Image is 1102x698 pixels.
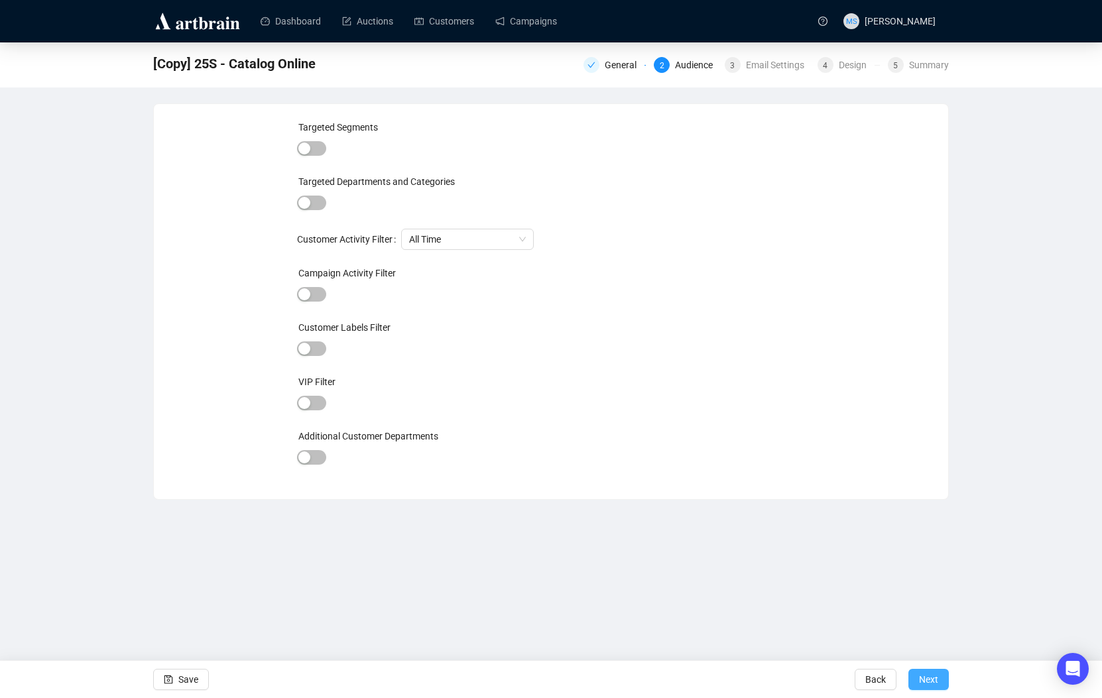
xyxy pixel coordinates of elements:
[297,229,401,250] label: Customer Activity Filter
[893,61,898,70] span: 5
[587,61,595,69] span: check
[605,57,644,73] div: General
[818,17,827,26] span: question-circle
[823,61,827,70] span: 4
[846,15,857,27] span: MS
[298,122,378,133] label: Targeted Segments
[409,229,526,249] span: All Time
[298,322,391,333] label: Customer Labels Filter
[908,669,949,690] button: Next
[909,57,949,73] div: Summary
[153,669,209,690] button: Save
[654,57,716,73] div: 2Audience
[818,57,880,73] div: 4Design
[298,176,455,187] label: Targeted Departments and Categories
[153,11,242,32] img: logo
[298,268,396,278] label: Campaign Activity Filter
[1057,653,1089,685] div: Open Intercom Messenger
[583,57,646,73] div: General
[178,661,198,698] span: Save
[839,57,875,73] div: Design
[730,61,735,70] span: 3
[298,431,438,441] label: Additional Customer Departments
[298,377,336,387] label: VIP Filter
[865,661,886,698] span: Back
[342,4,393,38] a: Auctions
[865,16,936,27] span: [PERSON_NAME]
[888,57,949,73] div: 5Summary
[164,675,173,684] span: save
[414,4,474,38] a: Customers
[919,661,938,698] span: Next
[725,57,810,73] div: 3Email Settings
[855,669,896,690] button: Back
[261,4,321,38] a: Dashboard
[746,57,812,73] div: Email Settings
[495,4,557,38] a: Campaigns
[660,61,664,70] span: 2
[153,53,316,74] span: [Copy] 25S - Catalog Online
[675,57,721,73] div: Audience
